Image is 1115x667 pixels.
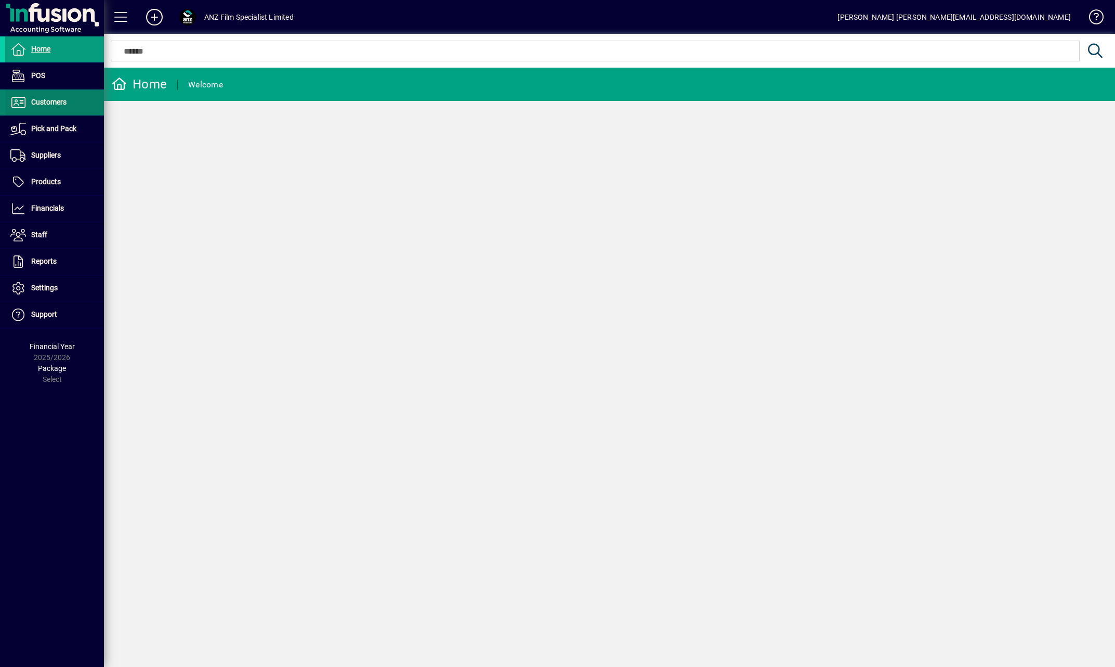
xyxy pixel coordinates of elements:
[5,222,104,248] a: Staff
[5,169,104,195] a: Products
[188,76,223,93] div: Welcome
[31,177,61,186] span: Products
[171,8,204,27] button: Profile
[1081,2,1102,36] a: Knowledge Base
[5,89,104,116] a: Customers
[31,310,57,318] span: Support
[38,364,66,373] span: Package
[204,9,294,25] div: ANZ Film Specialist Limited
[5,196,104,222] a: Financials
[31,151,61,159] span: Suppliers
[31,98,67,106] span: Customers
[31,284,58,292] span: Settings
[837,9,1071,25] div: [PERSON_NAME] [PERSON_NAME][EMAIL_ADDRESS][DOMAIN_NAME]
[112,76,167,93] div: Home
[30,342,75,351] span: Financial Year
[31,230,47,239] span: Staff
[31,204,64,212] span: Financials
[5,116,104,142] a: Pick and Pack
[5,143,104,169] a: Suppliers
[31,45,50,53] span: Home
[5,275,104,301] a: Settings
[31,257,57,265] span: Reports
[31,71,45,80] span: POS
[138,8,171,27] button: Add
[5,63,104,89] a: POS
[5,302,104,328] a: Support
[5,249,104,275] a: Reports
[31,124,76,133] span: Pick and Pack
